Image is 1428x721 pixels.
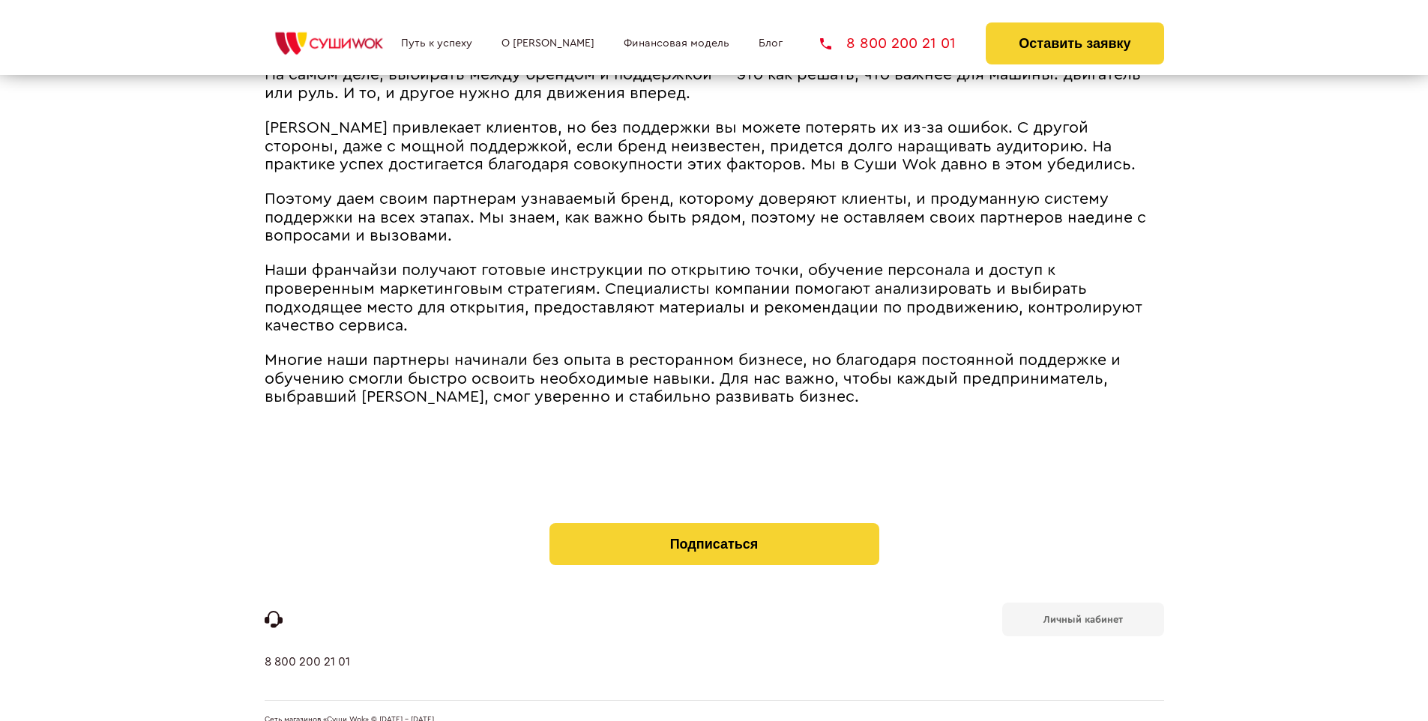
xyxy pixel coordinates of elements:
a: 8 800 200 21 01 [820,36,956,51]
span: [PERSON_NAME] привлекает клиентов, но без поддержки вы можете потерять их из-за ошибок. С другой ... [265,120,1136,172]
a: О [PERSON_NAME] [501,37,594,49]
a: Финансовая модель [624,37,729,49]
b: Личный кабинет [1043,615,1123,624]
a: 8 800 200 21 01 [265,655,350,700]
span: Наши франчайзи получают готовые инструкции по открытию точки, обучение персонала и доступ к прове... [265,262,1142,334]
button: Оставить заявку [986,22,1163,64]
a: Путь к успеху [401,37,472,49]
span: Многие наши партнеры начинали без опыта в ресторанном бизнесе, но благодаря постоянной поддержке ... [265,352,1121,405]
span: Поэтому даем своим партнерам узнаваемый бренд, которому доверяют клиенты, и продуманную систему п... [265,191,1146,244]
button: Подписаться [549,523,879,565]
a: Личный кабинет [1002,603,1164,636]
a: Блог [759,37,783,49]
span: 8 800 200 21 01 [846,36,956,51]
span: На самом деле, выбирать между брендом и поддержкой — это как решать, что важнее для машины: двига... [265,67,1141,101]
